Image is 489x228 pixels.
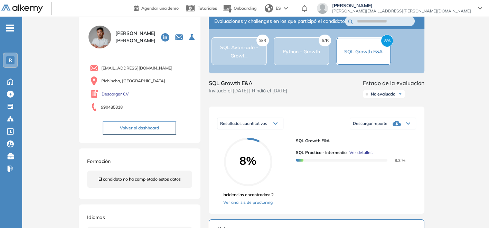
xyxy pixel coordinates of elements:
span: 8.3 % [386,158,405,163]
span: Onboarding [234,6,256,11]
div: Widget de chat [454,195,489,228]
span: El candidato no ha completado estos datos [98,176,181,182]
span: Python - Growth [283,48,320,55]
button: Volver al dashboard [103,121,176,135]
span: [PERSON_NAME] [PERSON_NAME] [115,30,156,44]
span: S/R [319,35,331,46]
span: Incidencias encontradas: 2 [223,192,274,198]
span: Estado de la evaluación [363,79,424,87]
img: Logo [1,4,43,13]
span: Tutoriales [198,6,217,11]
img: Ícono de flecha [398,92,402,96]
span: 8% [381,35,393,47]
span: Invitado el [DATE] | Rindió el [DATE] [209,87,287,94]
span: SQL Avanzado - Growt... [220,44,258,59]
span: SQL Growth E&A [296,138,411,144]
span: 990485318 [101,104,123,110]
span: Resultados cuantitativos [220,121,267,126]
button: Ver detalles [347,149,373,156]
span: Ver detalles [349,149,373,156]
span: Formación [87,158,111,164]
span: SQL Growth E&A [209,79,287,87]
span: Pichincha, [GEOGRAPHIC_DATA] [101,78,165,84]
span: [PERSON_NAME] [332,3,471,8]
span: R [9,57,12,63]
span: ES [276,5,281,11]
span: SQL Growth E&A [344,48,383,55]
a: Ver análisis de proctoring [223,199,274,206]
span: [PERSON_NAME][EMAIL_ADDRESS][PERSON_NAME][DOMAIN_NAME] [332,8,471,14]
img: arrow [284,7,288,10]
span: Evaluaciones y challenges en los que participó el candidato [214,18,345,25]
i: - [6,27,14,29]
span: S/R [256,35,269,46]
a: Descargar CV [102,91,129,97]
img: PROFILE_MENU_LOGO_USER [87,24,113,50]
span: Agendar una demo [141,6,179,11]
span: Idiomas [87,214,105,220]
span: 8% [224,155,272,166]
span: SQL Práctico - Intermedio [296,149,347,156]
span: No evaluado [371,91,395,97]
img: world [265,4,273,12]
iframe: Chat Widget [454,195,489,228]
span: [EMAIL_ADDRESS][DOMAIN_NAME] [101,65,172,71]
span: Descargar reporte [353,121,387,126]
a: Agendar una demo [134,3,179,12]
button: Onboarding [223,1,256,16]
